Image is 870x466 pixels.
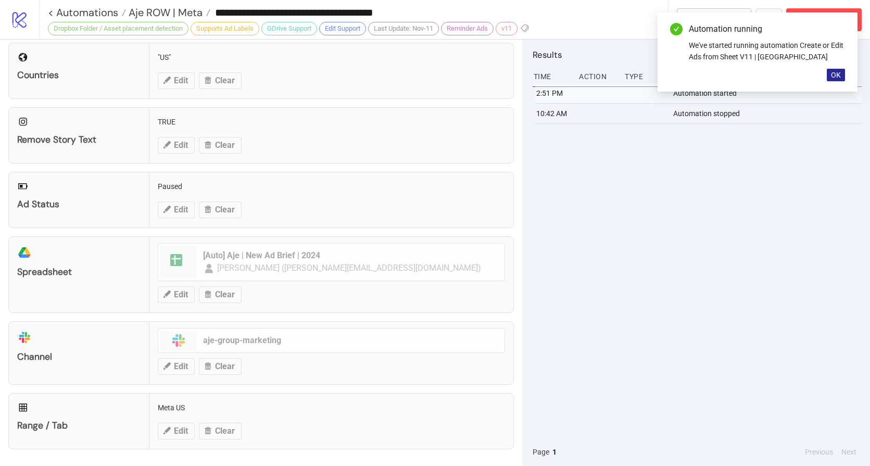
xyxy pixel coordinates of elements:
[533,48,862,61] h2: Results
[48,22,188,35] div: Dropbox Folder / Asset placement detection
[319,22,366,35] div: Edit Support
[535,83,574,103] div: 2:51 PM
[126,7,210,18] a: Aje ROW | Meta
[670,23,683,35] span: check-circle
[672,104,864,123] div: Automation stopped
[533,67,571,86] div: Time
[578,67,616,86] div: Action
[533,446,549,458] span: Page
[677,8,752,31] button: To Builder
[689,23,845,35] div: Automation running
[624,67,662,86] div: Type
[831,71,841,79] span: OK
[535,104,574,123] div: 10:42 AM
[48,7,126,18] a: < Automations
[827,69,845,81] button: OK
[786,8,862,31] button: Abort Run
[126,6,203,19] span: Aje ROW | Meta
[191,22,259,35] div: Supports Ad Labels
[549,446,560,458] button: 1
[368,22,439,35] div: Last Update: Nov-11
[496,22,518,35] div: v11
[441,22,494,35] div: Reminder Ads
[755,8,782,31] button: ...
[689,40,845,62] div: We've started running automation Create or Edit Ads from Sheet V11 | [GEOGRAPHIC_DATA]
[261,22,317,35] div: GDrive Support
[838,446,860,458] button: Next
[802,446,836,458] button: Previous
